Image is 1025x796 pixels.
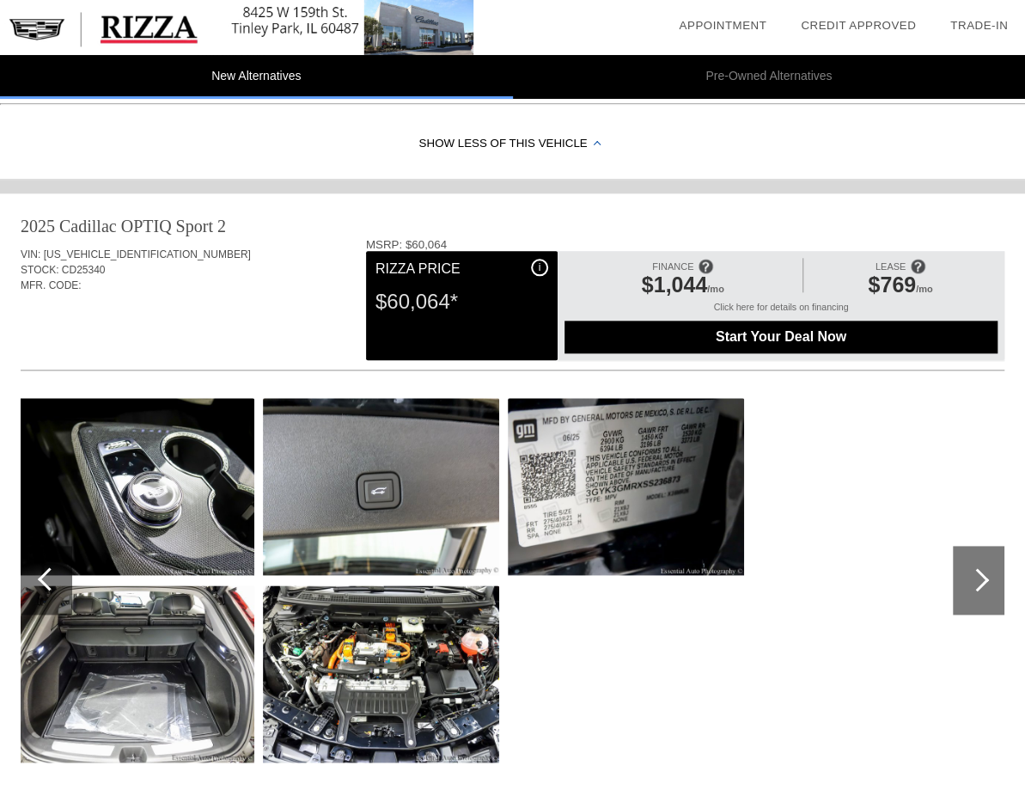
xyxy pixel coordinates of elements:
div: Quoted on [DATE] 1:56:25 PM [21,319,1004,346]
div: Sport 2 [176,214,226,238]
div: Click here for details on financing [564,302,998,321]
span: CD25340 [62,264,106,276]
div: /mo [812,272,989,302]
span: STOCK: [21,264,58,276]
div: i [531,259,548,276]
span: VIN: [21,248,40,260]
img: 762c4df1c5fd9b19acf0e0c29137c221.jpg [263,585,499,762]
img: 0cdf5aa94a5610907ab1d21e20613e8e.jpg [263,398,499,575]
img: 14eaf2b153868fc1ddc35741c631c009.jpg [18,585,254,762]
img: 90b40b48727ccd860e404f40376e8466.jpg [18,398,254,575]
span: [US_VEHICLE_IDENTIFICATION_NUMBER] [44,248,251,260]
span: $1,044 [642,272,707,297]
img: bf88ef3266a3786d3246a2151214c9dc.jpg [508,398,744,575]
span: LEASE [876,261,906,272]
div: 2025 Cadillac OPTIQ [21,214,172,238]
span: FINANCE [652,261,693,272]
span: MFR. CODE: [21,279,82,291]
span: $769 [868,272,916,297]
div: MSRP: $60,064 [366,238,1004,251]
span: Start Your Deal Now [586,329,976,345]
div: /mo [573,272,793,302]
a: Appointment [679,19,766,32]
a: Trade-In [950,19,1008,32]
a: Credit Approved [801,19,916,32]
div: Rizza Price [375,259,548,279]
div: $60,064* [375,279,548,324]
